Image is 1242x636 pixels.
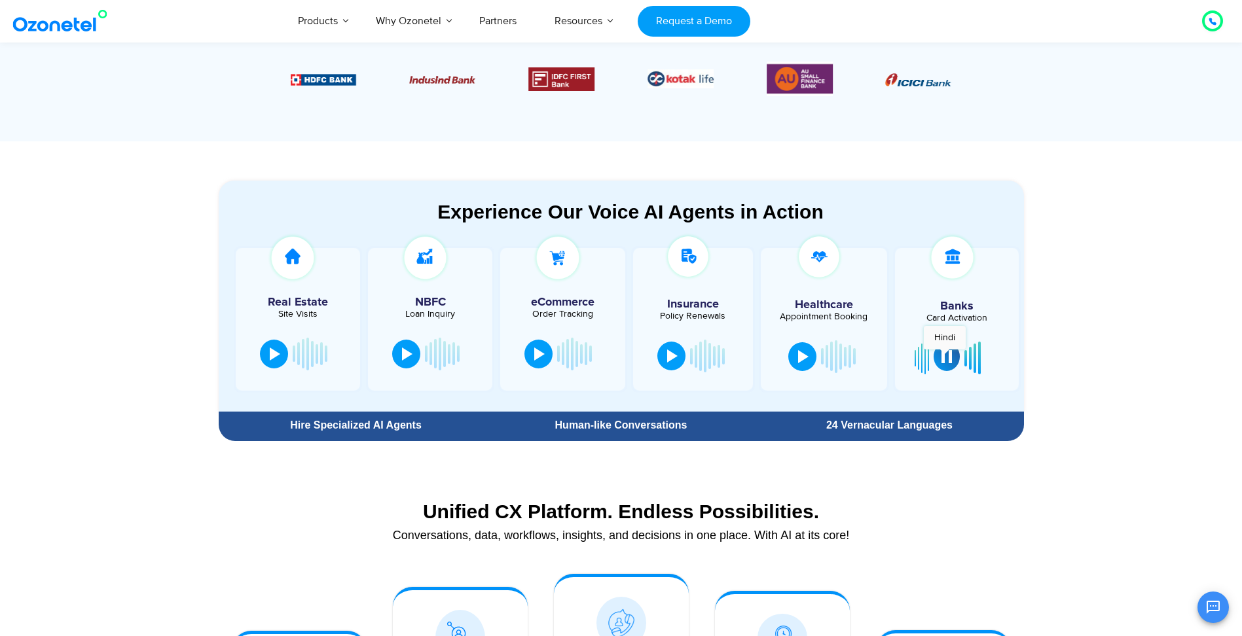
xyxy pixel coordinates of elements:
div: Hire Specialized AI Agents [225,420,487,431]
img: Picture9.png [290,74,356,85]
h5: Banks [902,300,1012,312]
div: Conversations, data, workflows, insights, and decisions in one place. With AI at its core! [225,529,1017,541]
button: Open chat [1197,592,1229,623]
div: 4 / 6 [528,67,594,91]
h5: Real Estate [242,296,354,308]
div: Order Tracking [507,309,618,319]
img: Picture10.png [409,76,475,84]
div: 6 / 6 [767,62,833,96]
div: Human-like Conversations [493,420,748,431]
div: Site Visits [242,309,354,319]
a: Request a Demo [638,6,750,37]
div: Policy Renewals [640,311,746,321]
div: Appointment Booking [771,312,877,321]
h5: Healthcare [771,299,877,311]
img: Picture12.png [528,67,594,91]
div: Card Activation [902,313,1012,323]
div: 2 / 6 [290,71,356,87]
h5: eCommerce [507,296,618,308]
h5: NBFC [374,296,486,308]
div: Unified CX Platform. Endless Possibilities. [225,500,1017,523]
div: 24 Vernacular Languages [761,420,1017,431]
img: Picture13.png [767,62,833,96]
h5: Insurance [640,298,746,310]
div: 1 / 6 [886,71,952,87]
div: Experience Our Voice AI Agents in Action [232,200,1030,223]
div: 5 / 6 [648,69,714,88]
div: 3 / 6 [409,71,475,87]
div: Image Carousel [291,62,952,96]
img: Picture8.png [886,73,952,86]
img: Picture26.jpg [648,69,714,88]
div: Loan Inquiry [374,309,486,319]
